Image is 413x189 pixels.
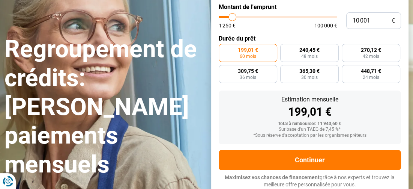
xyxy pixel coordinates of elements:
span: 309,75 € [238,68,258,74]
span: 24 mois [363,75,379,80]
span: 365,30 € [299,68,320,74]
div: *Sous réserve d'acceptation par les organismes prêteurs [225,133,395,138]
span: 270,12 € [361,47,381,53]
span: 448,71 € [361,68,381,74]
label: Montant de l'emprunt [219,3,401,11]
span: 100 000 € [314,23,337,28]
span: 1 250 € [219,23,236,28]
div: 199,01 € [225,106,395,118]
span: 199,01 € [238,47,258,53]
h1: Regroupement de crédits: [PERSON_NAME] paiements mensuels [5,35,202,179]
span: Maximisez vos chances de financement [225,174,320,180]
div: Total à rembourser: 11 940,60 € [225,121,395,127]
span: 42 mois [363,54,379,59]
span: 36 mois [240,75,256,80]
button: Continuer [219,150,401,170]
span: 60 mois [240,54,256,59]
span: 240,45 € [299,47,320,53]
label: Durée du prêt [219,35,401,42]
span: 48 mois [301,54,318,59]
span: € [392,18,395,24]
span: 30 mois [301,75,318,80]
p: grâce à nos experts et trouvez la meilleure offre personnalisée pour vous. [219,174,401,189]
div: Estimation mensuelle [225,97,395,103]
div: Sur base d'un TAEG de 7,45 %* [225,127,395,132]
